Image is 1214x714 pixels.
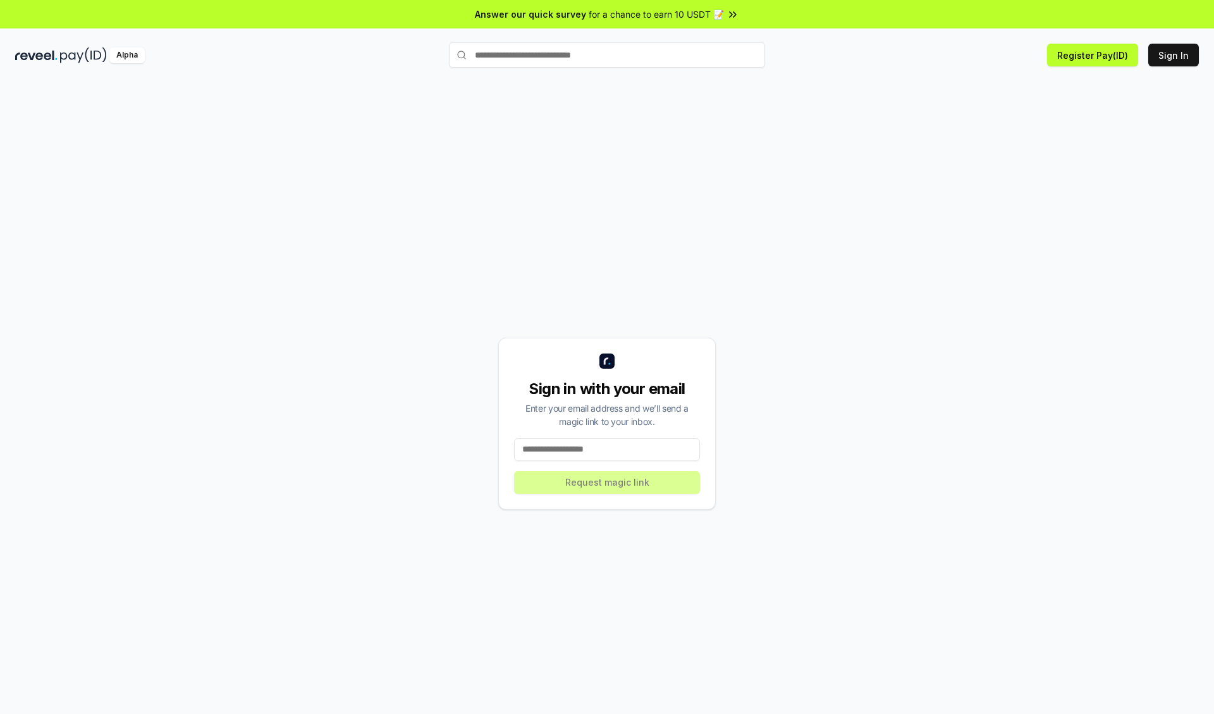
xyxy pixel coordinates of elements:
div: Enter your email address and we’ll send a magic link to your inbox. [514,402,700,428]
img: reveel_dark [15,47,58,63]
span: for a chance to earn 10 USDT 📝 [589,8,724,21]
button: Register Pay(ID) [1047,44,1138,66]
img: logo_small [599,354,615,369]
span: Answer our quick survey [475,8,586,21]
button: Sign In [1148,44,1199,66]
img: pay_id [60,47,107,63]
div: Sign in with your email [514,379,700,399]
div: Alpha [109,47,145,63]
